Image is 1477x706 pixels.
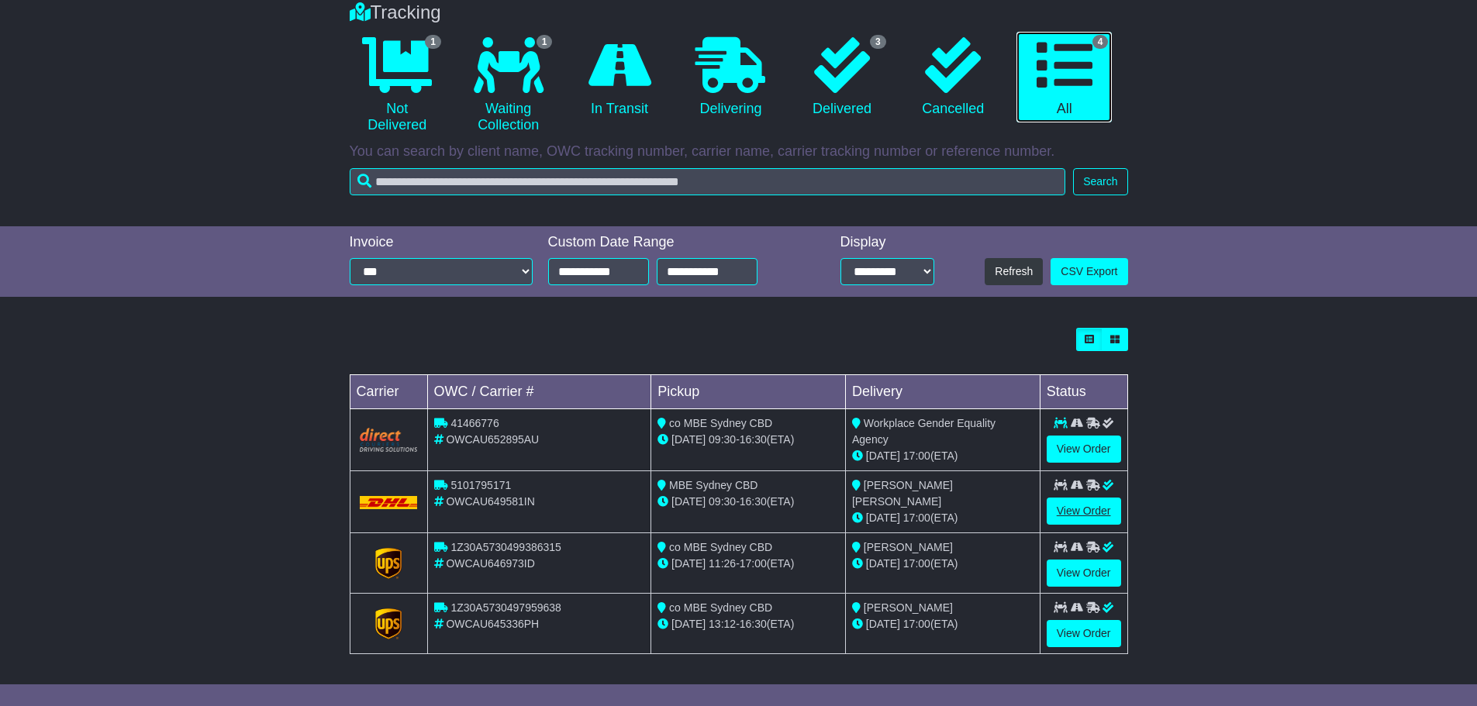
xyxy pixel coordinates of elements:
[350,234,533,251] div: Invoice
[671,495,706,508] span: [DATE]
[903,511,930,524] span: 17:00
[866,557,900,570] span: [DATE]
[446,495,534,508] span: OWCAU649581IN
[669,417,772,429] span: co MBE Sydney CBD
[450,601,561,614] span: 1Z30A5730497959638
[427,375,651,409] td: OWC / Carrier #
[446,618,539,630] span: OWCAU645336PH
[903,618,930,630] span: 17:00
[903,449,930,462] span: 17:00
[740,557,767,570] span: 17:00
[1092,35,1109,49] span: 4
[671,618,706,630] span: [DATE]
[903,557,930,570] span: 17:00
[571,32,667,123] a: In Transit
[1051,258,1127,285] a: CSV Export
[375,548,402,579] img: GetCarrierServiceLogo
[342,2,1136,24] div: Tracking
[852,616,1034,632] div: (ETA)
[845,375,1040,409] td: Delivery
[709,557,736,570] span: 11:26
[794,32,889,123] a: 3 Delivered
[709,433,736,446] span: 09:30
[651,375,846,409] td: Pickup
[852,510,1034,526] div: (ETA)
[864,601,953,614] span: [PERSON_NAME]
[669,541,772,553] span: co MBE Sydney CBD
[1047,560,1121,587] a: View Order
[985,258,1043,285] button: Refresh
[852,556,1034,572] div: (ETA)
[657,556,839,572] div: - (ETA)
[866,449,900,462] span: [DATE]
[683,32,778,123] a: Delivering
[548,234,797,251] div: Custom Date Range
[840,234,934,251] div: Display
[350,143,1128,160] p: You can search by client name, OWC tracking number, carrier name, carrier tracking number or refe...
[461,32,556,139] a: 1 Waiting Collection
[657,432,839,448] div: - (ETA)
[870,35,886,49] span: 3
[709,618,736,630] span: 13:12
[360,428,418,451] img: Direct.png
[1047,620,1121,647] a: View Order
[740,618,767,630] span: 16:30
[450,417,499,429] span: 41466776
[450,479,511,491] span: 5101795171
[740,433,767,446] span: 16:30
[657,494,839,510] div: - (ETA)
[350,375,427,409] td: Carrier
[669,601,772,614] span: co MBE Sydney CBD
[866,618,900,630] span: [DATE]
[375,608,402,639] img: GetCarrierServiceLogo
[669,479,757,491] span: MBE Sydney CBD
[446,433,539,446] span: OWCAU652895AU
[906,32,1001,123] a: Cancelled
[450,541,561,553] span: 1Z30A5730499386315
[360,496,418,508] img: DHL.png
[709,495,736,508] span: 09:30
[866,511,900,524] span: [DATE]
[671,557,706,570] span: [DATE]
[1040,375,1127,409] td: Status
[1047,436,1121,463] a: View Order
[425,35,441,49] span: 1
[852,479,953,508] span: [PERSON_NAME] [PERSON_NAME]
[671,433,706,446] span: [DATE]
[1047,498,1121,525] a: View Order
[657,616,839,632] div: - (ETA)
[350,32,445,139] a: 1 Not Delivered
[740,495,767,508] span: 16:30
[537,35,553,49] span: 1
[852,448,1034,464] div: (ETA)
[446,557,534,570] span: OWCAU646973ID
[864,541,953,553] span: [PERSON_NAME]
[1073,168,1127,195] button: Search
[852,417,996,446] span: Workplace Gender Equality Agency
[1016,32,1112,123] a: 4 All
